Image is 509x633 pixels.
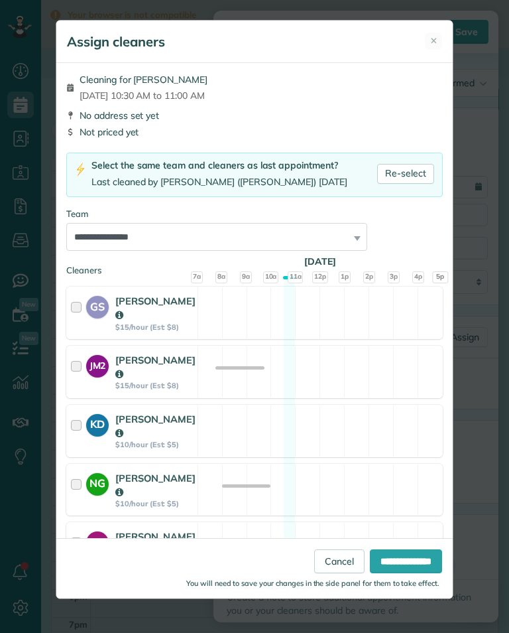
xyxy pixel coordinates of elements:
strong: $15/hour (Est: $8) [115,381,196,390]
span: ✕ [430,35,437,47]
div: Last cleaned by [PERSON_NAME] ([PERSON_NAME]) [DATE] [91,175,347,189]
small: You will need to save your changes in the side panel for them to take effect. [186,579,439,588]
div: No address set yet [66,109,443,122]
strong: $10/hour (Est: $5) [115,499,196,508]
strong: NG [86,473,109,492]
div: Cleaners [66,264,443,268]
strong: JM2 [86,355,109,373]
strong: [PERSON_NAME] [115,530,196,557]
strong: KD [86,414,109,433]
h5: Assign cleaners [67,33,165,51]
div: Select the same team and cleaners as last appointment? [91,159,347,173]
a: Cancel [314,549,365,573]
strong: [PERSON_NAME] [115,354,196,380]
strong: [PERSON_NAME] [115,413,196,439]
strong: GS [86,296,109,315]
strong: $10/hour (Est: $5) [115,440,196,449]
span: Cleaning for [PERSON_NAME] [80,73,207,86]
strong: $15/hour (Est: $8) [115,322,196,332]
strong: LI [86,531,109,550]
strong: [PERSON_NAME] [115,295,196,321]
strong: [PERSON_NAME] [115,472,196,498]
img: lightning-bolt-icon-94e5364df696ac2de96d3a42b8a9ff6ba979493684c50e6bbbcda72601fa0d29.png [75,163,86,176]
div: Team [66,208,443,220]
span: [DATE] 10:30 AM to 11:00 AM [80,89,207,102]
div: Not priced yet [66,125,443,139]
a: Re-select [377,164,434,184]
